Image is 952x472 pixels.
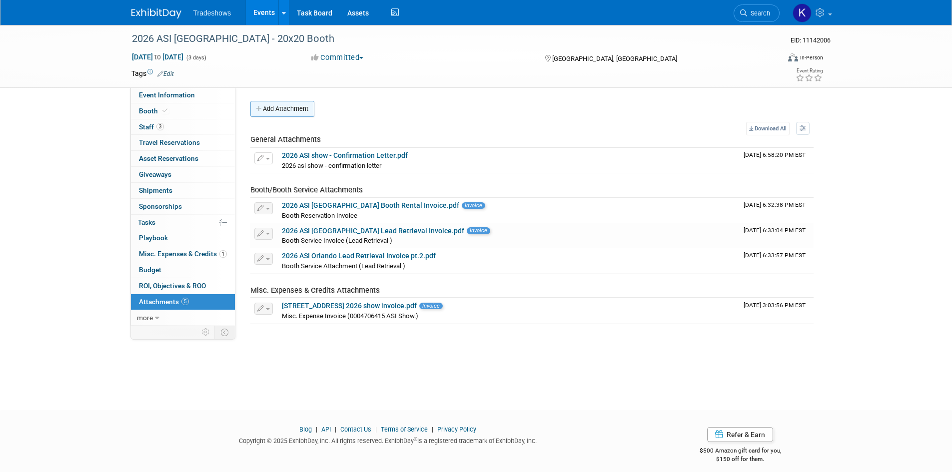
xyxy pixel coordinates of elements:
a: 2026 ASI [GEOGRAPHIC_DATA] Lead Retrieval Invoice.pdf [282,227,464,235]
span: Booth Service Attachment (Lead Retrieval ) [282,262,405,270]
span: Upload Timestamp [744,201,806,208]
a: Tasks [131,215,235,230]
sup: ® [414,437,417,442]
span: Booth Reservation Invoice [282,212,357,219]
a: Download All [746,122,790,135]
span: Search [747,9,770,17]
a: Refer & Earn [707,427,773,442]
a: Shipments [131,183,235,198]
span: | [332,426,339,433]
div: Event Format [721,52,824,67]
a: Edit [157,70,174,77]
span: [GEOGRAPHIC_DATA], [GEOGRAPHIC_DATA] [552,55,677,62]
a: API [321,426,331,433]
div: $150 off for them. [660,455,821,464]
div: Copyright © 2025 ExhibitDay, Inc. All rights reserved. ExhibitDay is a registered trademark of Ex... [131,434,645,446]
span: Upload Timestamp [744,252,806,259]
span: Misc. Expense Invoice (0004706415 ASI Show.) [282,312,418,320]
span: Playbook [139,234,168,242]
span: | [373,426,379,433]
button: Committed [308,52,367,63]
div: In-Person [800,54,823,61]
a: ROI, Objectives & ROO [131,278,235,294]
td: Upload Timestamp [740,198,814,223]
td: Personalize Event Tab Strip [197,326,215,339]
span: Upload Timestamp [744,302,806,309]
a: [STREET_ADDRESS] 2026 show invoice.pdf [282,302,417,310]
span: Attachments [139,298,189,306]
a: 2026 ASI show - Confirmation Letter.pdf [282,151,408,159]
a: Sponsorships [131,199,235,214]
a: Budget [131,262,235,278]
td: Tags [131,68,174,78]
a: Playbook [131,230,235,246]
span: Invoice [419,303,443,309]
a: Privacy Policy [437,426,476,433]
span: General Attachments [250,135,321,144]
span: 1 [219,250,227,258]
span: Misc. Expenses & Credits Attachments [250,286,380,295]
a: Blog [299,426,312,433]
a: 2026 ASI Orlando Lead Retrieval Invoice pt.2.pdf [282,252,436,260]
a: Attachments5 [131,294,235,310]
span: | [313,426,320,433]
td: Toggle Event Tabs [214,326,235,339]
a: 2026 ASI [GEOGRAPHIC_DATA] Booth Rental Invoice.pdf [282,201,459,209]
span: 2026 asi show - confirmation letter [282,162,381,169]
span: Giveaways [139,170,171,178]
a: Booth [131,103,235,119]
a: Travel Reservations [131,135,235,150]
a: Event Information [131,87,235,103]
span: Staff [139,123,164,131]
div: $500 Amazon gift card for you, [660,440,821,463]
span: Sponsorships [139,202,182,210]
a: Contact Us [340,426,371,433]
span: Invoice [462,202,485,209]
span: Shipments [139,186,172,194]
a: Search [734,4,780,22]
span: Booth [139,107,169,115]
span: Asset Reservations [139,154,198,162]
button: Add Attachment [250,101,314,117]
span: Budget [139,266,161,274]
span: Upload Timestamp [744,151,806,158]
span: more [137,314,153,322]
span: (3 days) [185,54,206,61]
span: Tradeshows [193,9,231,17]
span: Booth/Booth Service Attachments [250,185,363,194]
a: Staff3 [131,119,235,135]
a: Terms of Service [381,426,428,433]
span: Event Information [139,91,195,99]
span: to [153,53,162,61]
td: Upload Timestamp [740,223,814,248]
span: | [429,426,436,433]
span: Travel Reservations [139,138,200,146]
td: Upload Timestamp [740,148,814,173]
a: more [131,310,235,326]
span: 5 [181,298,189,305]
a: Asset Reservations [131,151,235,166]
span: ROI, Objectives & ROO [139,282,206,290]
span: Tasks [138,218,155,226]
td: Upload Timestamp [740,248,814,273]
i: Booth reservation complete [162,108,167,113]
span: Event ID: 11142006 [791,36,831,44]
span: Booth Service Invoice (Lead Retrieval ) [282,237,392,244]
a: Misc. Expenses & Credits1 [131,246,235,262]
a: Giveaways [131,167,235,182]
td: Upload Timestamp [740,298,814,323]
span: Misc. Expenses & Credits [139,250,227,258]
div: Event Rating [796,68,823,73]
span: Upload Timestamp [744,227,806,234]
img: Karyna Kitsmey [793,3,812,22]
span: 3 [156,123,164,130]
span: Invoice [467,227,490,234]
div: 2026 ASI [GEOGRAPHIC_DATA] - 20x20 Booth [128,30,765,48]
img: Format-Inperson.png [788,53,798,61]
span: [DATE] [DATE] [131,52,184,61]
img: ExhibitDay [131,8,181,18]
